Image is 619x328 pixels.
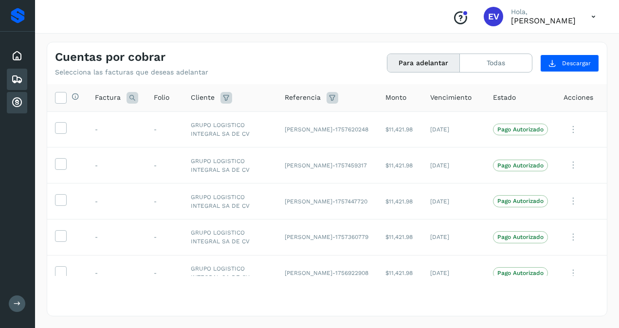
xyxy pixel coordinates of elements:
td: $11,421.98 [378,219,422,255]
span: Monto [385,92,406,103]
td: $11,421.98 [378,255,422,291]
p: Pago Autorizado [497,270,544,276]
td: GRUPO LOGISTICO INTEGRAL SA DE CV [183,147,277,183]
p: Pago Autorizado [497,198,544,204]
span: Folio [154,92,169,103]
td: [DATE] [422,183,485,219]
span: Estado [493,92,516,103]
span: Referencia [285,92,321,103]
td: - [146,147,183,183]
p: Elizabet Villalobos Reynoso [511,16,576,25]
p: Hola, [511,8,576,16]
button: Descargar [540,55,599,72]
td: [DATE] [422,111,485,147]
td: [DATE] [422,255,485,291]
td: GRUPO LOGISTICO INTEGRAL SA DE CV [183,219,277,255]
td: [PERSON_NAME]-1757360779 [277,219,378,255]
td: $11,421.98 [378,111,422,147]
td: [PERSON_NAME]-1756922908 [277,255,378,291]
td: - [87,183,146,219]
span: Acciones [564,92,593,103]
p: Selecciona las facturas que deseas adelantar [55,68,208,76]
div: Inicio [7,45,27,67]
button: Para adelantar [387,54,460,72]
td: - [146,255,183,291]
div: Embarques [7,69,27,90]
td: - [87,219,146,255]
td: GRUPO LOGISTICO INTEGRAL SA DE CV [183,255,277,291]
td: - [146,183,183,219]
span: Vencimiento [430,92,472,103]
td: [DATE] [422,147,485,183]
td: $11,421.98 [378,147,422,183]
div: Cuentas por cobrar [7,92,27,113]
td: [PERSON_NAME]-1757447720 [277,183,378,219]
td: - [146,219,183,255]
td: - [146,111,183,147]
td: - [87,255,146,291]
td: - [87,147,146,183]
td: GRUPO LOGISTICO INTEGRAL SA DE CV [183,111,277,147]
td: GRUPO LOGISTICO INTEGRAL SA DE CV [183,183,277,219]
p: Pago Autorizado [497,126,544,133]
button: Todas [460,54,532,72]
td: $11,421.98 [378,183,422,219]
span: Descargar [562,59,591,68]
span: Cliente [191,92,215,103]
span: Factura [95,92,121,103]
td: [PERSON_NAME]-1757620248 [277,111,378,147]
td: [PERSON_NAME]-1757459317 [277,147,378,183]
h4: Cuentas por cobrar [55,50,165,64]
p: Pago Autorizado [497,234,544,240]
td: [DATE] [422,219,485,255]
p: Pago Autorizado [497,162,544,169]
td: - [87,111,146,147]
